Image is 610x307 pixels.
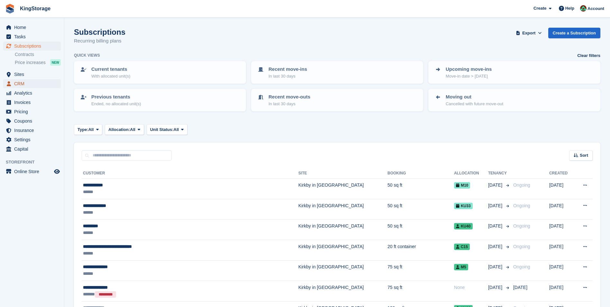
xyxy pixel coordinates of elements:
[429,62,600,83] a: Upcoming move-ins Move-in date > [DATE]
[446,66,492,73] p: Upcoming move-ins
[513,203,530,208] span: Ongoing
[74,28,125,36] h1: Subscriptions
[174,126,179,133] span: All
[446,73,492,79] p: Move-in date > [DATE]
[105,124,144,135] button: Allocation: All
[269,101,310,107] p: In last 30 days
[14,107,53,116] span: Pricing
[3,23,61,32] a: menu
[549,168,574,179] th: Created
[15,51,61,58] a: Contracts
[14,126,53,135] span: Insurance
[298,179,387,199] td: Kirkby in [GEOGRAPHIC_DATA]
[515,28,543,38] button: Export
[513,285,527,290] span: [DATE]
[88,126,94,133] span: All
[3,126,61,135] a: menu
[549,260,574,281] td: [DATE]
[50,59,61,66] div: NEW
[454,264,468,270] span: M5
[3,107,61,116] a: menu
[91,101,141,107] p: Ended, no allocated unit(s)
[74,124,102,135] button: Type: All
[488,223,504,229] span: [DATE]
[14,23,53,32] span: Home
[3,135,61,144] a: menu
[77,126,88,133] span: Type:
[387,281,454,302] td: 75 sq ft
[387,219,454,240] td: 50 sq ft
[488,284,504,291] span: [DATE]
[454,203,473,209] span: KU33
[14,42,53,51] span: Subscriptions
[147,124,187,135] button: Unit Status: All
[3,42,61,51] a: menu
[91,93,141,101] p: Previous tenants
[3,98,61,107] a: menu
[130,126,135,133] span: All
[387,199,454,219] td: 50 sq ft
[522,30,535,36] span: Export
[548,28,600,38] a: Create a Subscription
[74,52,100,58] h6: Quick views
[3,116,61,126] a: menu
[549,179,574,199] td: [DATE]
[269,66,307,73] p: Recent move-ins
[533,5,546,12] span: Create
[298,260,387,281] td: Kirkby in [GEOGRAPHIC_DATA]
[14,144,53,153] span: Capital
[5,4,15,14] img: stora-icon-8386f47178a22dfd0bd8f6a31ec36ba5ce8667c1dd55bd0f319d3a0aa187defe.svg
[269,93,310,101] p: Recent move-outs
[565,5,574,12] span: Help
[513,244,530,249] span: Ongoing
[14,116,53,126] span: Coupons
[53,168,61,175] a: Preview store
[549,199,574,219] td: [DATE]
[298,199,387,219] td: Kirkby in [GEOGRAPHIC_DATA]
[17,3,53,14] a: KingStorage
[387,168,454,179] th: Booking
[14,98,53,107] span: Invoices
[298,240,387,260] td: Kirkby in [GEOGRAPHIC_DATA]
[429,89,600,111] a: Moving out Cancelled with future move-out
[513,264,530,269] span: Ongoing
[14,79,53,88] span: CRM
[454,168,488,179] th: Allocation
[252,89,423,111] a: Recent move-outs In last 30 days
[14,88,53,98] span: Analytics
[580,5,587,12] img: John King
[513,223,530,228] span: Ongoing
[252,62,423,83] a: Recent move-ins In last 30 days
[298,168,387,179] th: Site
[91,66,130,73] p: Current tenants
[488,243,504,250] span: [DATE]
[3,79,61,88] a: menu
[91,73,130,79] p: With allocated unit(s)
[3,88,61,98] a: menu
[74,37,125,45] p: Recurring billing plans
[580,152,588,159] span: Sort
[513,182,530,188] span: Ongoing
[14,167,53,176] span: Online Store
[454,182,470,189] span: M10
[14,135,53,144] span: Settings
[6,159,64,165] span: Storefront
[298,219,387,240] td: Kirkby in [GEOGRAPHIC_DATA]
[488,202,504,209] span: [DATE]
[488,264,504,270] span: [DATE]
[587,5,604,12] span: Account
[269,73,307,79] p: In last 30 days
[549,281,574,302] td: [DATE]
[488,168,511,179] th: Tenancy
[577,52,600,59] a: Clear filters
[446,101,503,107] p: Cancelled with future move-out
[108,126,130,133] span: Allocation:
[75,89,245,111] a: Previous tenants Ended, no allocated unit(s)
[387,240,454,260] td: 20 ft container
[15,59,61,66] a: Price increases NEW
[82,168,298,179] th: Customer
[14,70,53,79] span: Sites
[488,182,504,189] span: [DATE]
[3,167,61,176] a: menu
[549,240,574,260] td: [DATE]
